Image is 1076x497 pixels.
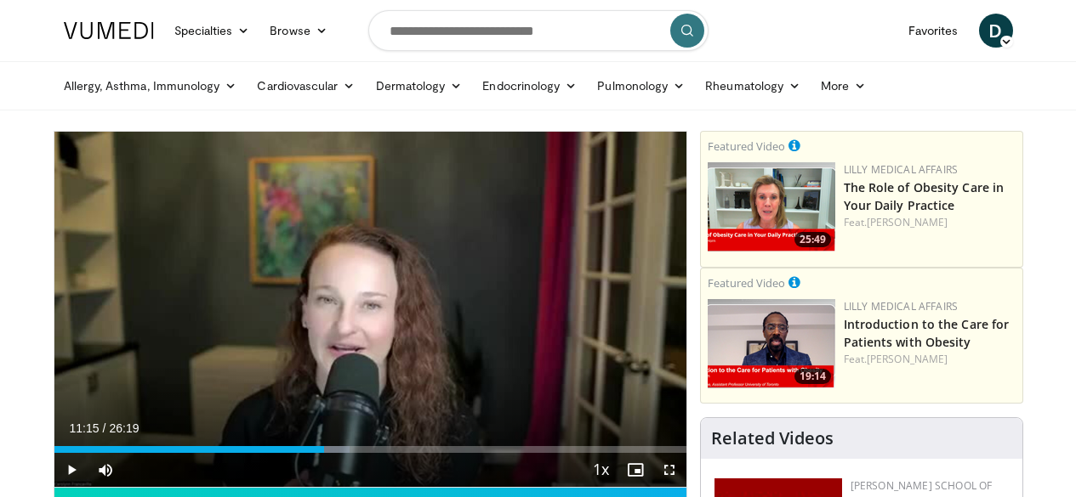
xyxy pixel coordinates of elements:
[794,369,831,384] span: 19:14
[708,299,835,388] img: acc2e291-ced4-4dd5-b17b-d06994da28f3.png.150x105_q85_crop-smart_upscale.png
[867,215,948,229] a: [PERSON_NAME]
[259,14,338,48] a: Browse
[54,453,88,487] button: Play
[844,316,1010,350] a: Introduction to the Care for Patients with Obesity
[584,453,618,487] button: Playback Rate
[711,428,834,449] h4: Related Videos
[811,69,876,103] a: More
[979,14,1013,48] a: D
[103,421,106,435] span: /
[708,138,785,154] small: Featured Video
[708,162,835,251] img: e1208b6b-349f-4914-9dd7-f97803bdbf1d.png.150x105_q85_crop-smart_upscale.png
[64,22,154,39] img: VuMedi Logo
[708,275,785,291] small: Featured Video
[54,132,686,488] video-js: Video Player
[844,352,1016,367] div: Feat.
[867,352,948,366] a: [PERSON_NAME]
[652,453,686,487] button: Fullscreen
[794,232,831,247] span: 25:49
[695,69,811,103] a: Rheumatology
[472,69,587,103] a: Endocrinology
[844,162,959,177] a: Lilly Medical Affairs
[368,10,709,51] input: Search topics, interventions
[844,215,1016,230] div: Feat.
[366,69,473,103] a: Dermatology
[70,421,100,435] span: 11:15
[708,299,835,388] a: 19:14
[898,14,969,48] a: Favorites
[587,69,695,103] a: Pulmonology
[708,162,835,251] a: 25:49
[247,69,365,103] a: Cardiovascular
[88,453,122,487] button: Mute
[844,179,1005,213] a: The Role of Obesity Care in Your Daily Practice
[54,446,686,453] div: Progress Bar
[164,14,260,48] a: Specialties
[109,421,139,435] span: 26:19
[618,453,652,487] button: Enable picture-in-picture mode
[844,299,959,313] a: Lilly Medical Affairs
[54,69,248,103] a: Allergy, Asthma, Immunology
